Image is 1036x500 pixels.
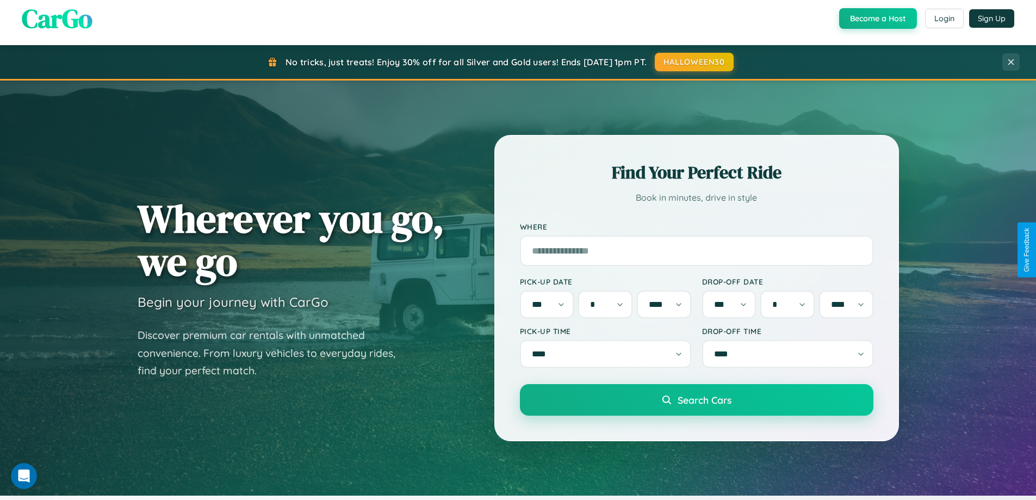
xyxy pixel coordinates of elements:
span: No tricks, just treats! Enjoy 30% off for all Silver and Gold users! Ends [DATE] 1pm PT. [286,57,647,67]
h1: Wherever you go, we go [138,197,444,283]
h2: Find Your Perfect Ride [520,161,873,184]
span: CarGo [22,1,92,36]
label: Pick-up Date [520,277,691,286]
button: Login [925,9,964,28]
label: Drop-off Date [702,277,873,286]
button: HALLOWEEN30 [655,53,734,71]
label: Where [520,222,873,231]
iframe: Intercom live chat [11,463,37,489]
button: Search Cars [520,384,873,416]
button: Become a Host [839,8,917,29]
h3: Begin your journey with CarGo [138,294,328,310]
p: Book in minutes, drive in style [520,190,873,206]
label: Drop-off Time [702,326,873,336]
p: Discover premium car rentals with unmatched convenience. From luxury vehicles to everyday rides, ... [138,326,410,380]
label: Pick-up Time [520,326,691,336]
span: Search Cars [678,394,731,406]
button: Sign Up [969,9,1014,28]
div: Give Feedback [1023,228,1031,272]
